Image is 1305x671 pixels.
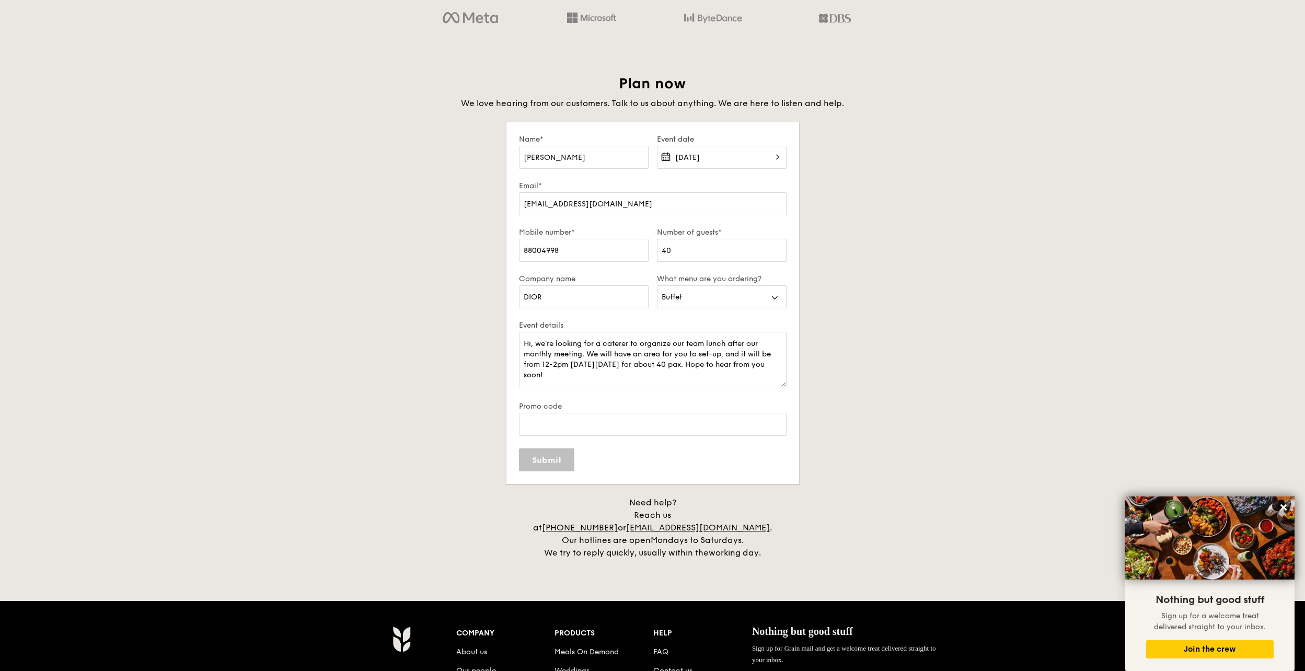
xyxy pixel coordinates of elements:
[519,274,649,283] label: Company name
[1146,640,1274,658] button: Join the crew
[1275,499,1292,516] button: Close
[653,626,752,641] div: Help
[1156,594,1264,606] span: Nothing but good stuff
[456,647,487,656] a: About us
[619,75,686,92] span: Plan now
[443,9,498,27] img: meta.d311700b.png
[752,644,936,664] span: Sign up for Grain mail and get a welcome treat delivered straight to your inbox.
[519,135,649,144] label: Name*
[555,647,619,656] a: Meals On Demand
[519,448,574,471] input: Submit
[1154,611,1266,631] span: Sign up for a welcome treat delivered straight to your inbox.
[567,13,616,23] img: Hd4TfVa7bNwuIo1gAAAAASUVORK5CYII=
[519,228,649,237] label: Mobile number*
[818,9,850,27] img: dbs.a5bdd427.png
[653,647,668,656] a: FAQ
[519,181,787,190] label: Email*
[456,626,555,641] div: Company
[522,496,783,559] div: Need help? Reach us at or . Our hotlines are open We try to reply quickly, usually within the
[519,402,787,411] label: Promo code
[519,332,787,387] textarea: Let us know details such as your venue address, event time, preferred menu, dietary requirements,...
[657,274,787,283] label: What menu are you ordering?
[752,626,853,637] span: Nothing but good stuff
[657,135,787,144] label: Event date
[651,535,744,545] span: Mondays to Saturdays.
[519,321,787,330] label: Event details
[709,548,761,558] span: working day.
[555,626,653,641] div: Products
[1125,496,1295,580] img: DSC07876-Edit02-Large.jpeg
[684,9,742,27] img: bytedance.dc5c0c88.png
[392,626,411,652] img: AYc88T3wAAAABJRU5ErkJggg==
[542,523,618,533] a: [PHONE_NUMBER]
[657,228,787,237] label: Number of guests*
[626,523,770,533] a: [EMAIL_ADDRESS][DOMAIN_NAME]
[461,98,844,108] span: We love hearing from our customers. Talk to us about anything. We are here to listen and help.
